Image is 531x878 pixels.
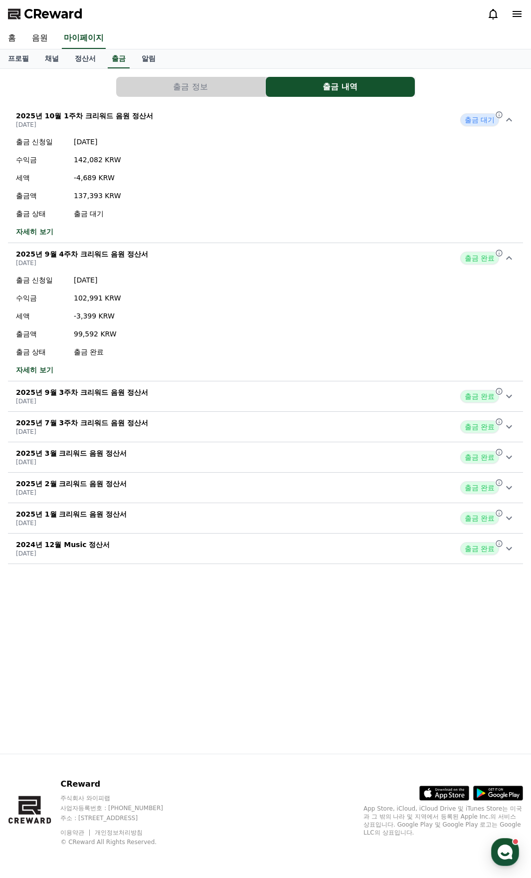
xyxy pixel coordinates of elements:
[16,249,148,259] p: 2025년 9월 4주차 크리워드 음원 정산서
[8,534,523,564] button: 2024년 12월 Music 정산서 [DATE] 출금 완료
[16,111,153,121] p: 2025년 10월 1주차 크리워드 음원 정산서
[8,473,523,503] button: 2025년 2월 크리워드 음원 정산서 [DATE] 출금 완료
[74,173,121,183] p: -4,689 KRW
[16,418,148,428] p: 2025년 7월 3주차 크리워드 음원 정산서
[116,77,265,97] button: 출금 정보
[16,397,148,405] p: [DATE]
[266,77,415,97] a: 출금 내역
[16,155,66,165] p: 수익금
[60,794,182,802] p: 주식회사 와이피랩
[460,512,499,525] span: 출금 완료
[74,311,121,321] p: -3,399 KRW
[16,519,127,527] p: [DATE]
[3,316,66,341] a: 홈
[74,329,121,339] p: 99,592 KRW
[16,227,121,237] a: 자세히 보기
[116,77,266,97] a: 출금 정보
[460,451,499,464] span: 출금 완료
[60,778,182,790] p: CReward
[60,829,92,836] a: 이용약관
[8,381,523,412] button: 2025년 9월 3주차 크리워드 음원 정산서 [DATE] 출금 완료
[16,489,127,497] p: [DATE]
[134,49,164,68] a: 알림
[16,448,127,458] p: 2025년 3월 크리워드 음원 정산서
[8,243,523,381] button: 2025년 9월 4주차 크리워드 음원 정산서 [DATE] 출금 완료 출금 신청일 [DATE] 수익금 102,991 KRW 세액 -3,399 KRW 출금액 99,592 KRW ...
[460,542,499,555] span: 출금 완료
[8,442,523,473] button: 2025년 3월 크리워드 음원 정산서 [DATE] 출금 완료
[16,347,66,357] p: 출금 상태
[60,814,182,822] p: 주소 : [STREET_ADDRESS]
[154,331,166,339] span: 설정
[74,275,121,285] p: [DATE]
[16,329,66,339] p: 출금액
[16,458,127,466] p: [DATE]
[8,503,523,534] button: 2025년 1월 크리워드 음원 정산서 [DATE] 출금 완료
[16,311,66,321] p: 세액
[16,121,153,129] p: [DATE]
[108,49,130,68] a: 출금
[24,28,56,49] a: 음원
[16,275,66,285] p: 출금 신청일
[74,293,121,303] p: 102,991 KRW
[363,805,523,837] p: App Store, iCloud, iCloud Drive 및 iTunes Store는 미국과 그 밖의 나라 및 지역에서 등록된 Apple Inc.의 서비스 상표입니다. Goo...
[16,387,148,397] p: 2025년 9월 3주차 크리워드 음원 정산서
[60,838,182,846] p: © CReward All Rights Reserved.
[74,209,121,219] p: 출금 대기
[24,6,83,22] span: CReward
[16,428,148,436] p: [DATE]
[62,28,106,49] a: 마이페이지
[460,113,499,126] span: 출금 대기
[16,365,121,375] a: 자세히 보기
[8,412,523,442] button: 2025년 7월 3주차 크리워드 음원 정산서 [DATE] 출금 완료
[16,293,66,303] p: 수익금
[460,252,499,265] span: 출금 완료
[16,137,66,147] p: 출금 신청일
[460,481,499,494] span: 출금 완료
[66,316,129,341] a: 대화
[37,49,67,68] a: 채널
[129,316,191,341] a: 설정
[74,191,121,201] p: 137,393 KRW
[16,191,66,201] p: 출금액
[95,829,143,836] a: 개인정보처리방침
[74,347,121,357] p: 출금 완료
[74,137,121,147] p: [DATE]
[16,550,110,558] p: [DATE]
[74,155,121,165] p: 142,082 KRW
[16,540,110,550] p: 2024년 12월 Music 정산서
[16,509,127,519] p: 2025년 1월 크리워드 음원 정산서
[60,804,182,812] p: 사업자등록번호 : [PHONE_NUMBER]
[460,420,499,433] span: 출금 완료
[16,209,66,219] p: 출금 상태
[67,49,104,68] a: 정산서
[8,6,83,22] a: CReward
[16,479,127,489] p: 2025년 2월 크리워드 음원 정산서
[91,332,103,340] span: 대화
[8,105,523,243] button: 2025년 10월 1주차 크리워드 음원 정산서 [DATE] 출금 대기 출금 신청일 [DATE] 수익금 142,082 KRW 세액 -4,689 KRW 출금액 137,393 KR...
[266,77,415,97] button: 출금 내역
[460,390,499,403] span: 출금 완료
[31,331,37,339] span: 홈
[16,173,66,183] p: 세액
[16,259,148,267] p: [DATE]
